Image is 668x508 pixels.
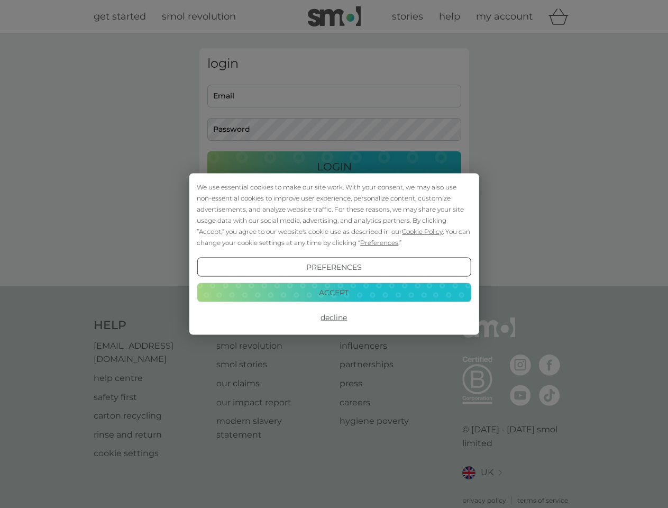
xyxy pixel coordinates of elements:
[197,258,471,277] button: Preferences
[197,182,471,248] div: We use essential cookies to make our site work. With your consent, we may also use non-essential ...
[197,283,471,302] button: Accept
[197,308,471,327] button: Decline
[402,228,443,235] span: Cookie Policy
[360,239,398,247] span: Preferences
[189,174,479,335] div: Cookie Consent Prompt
